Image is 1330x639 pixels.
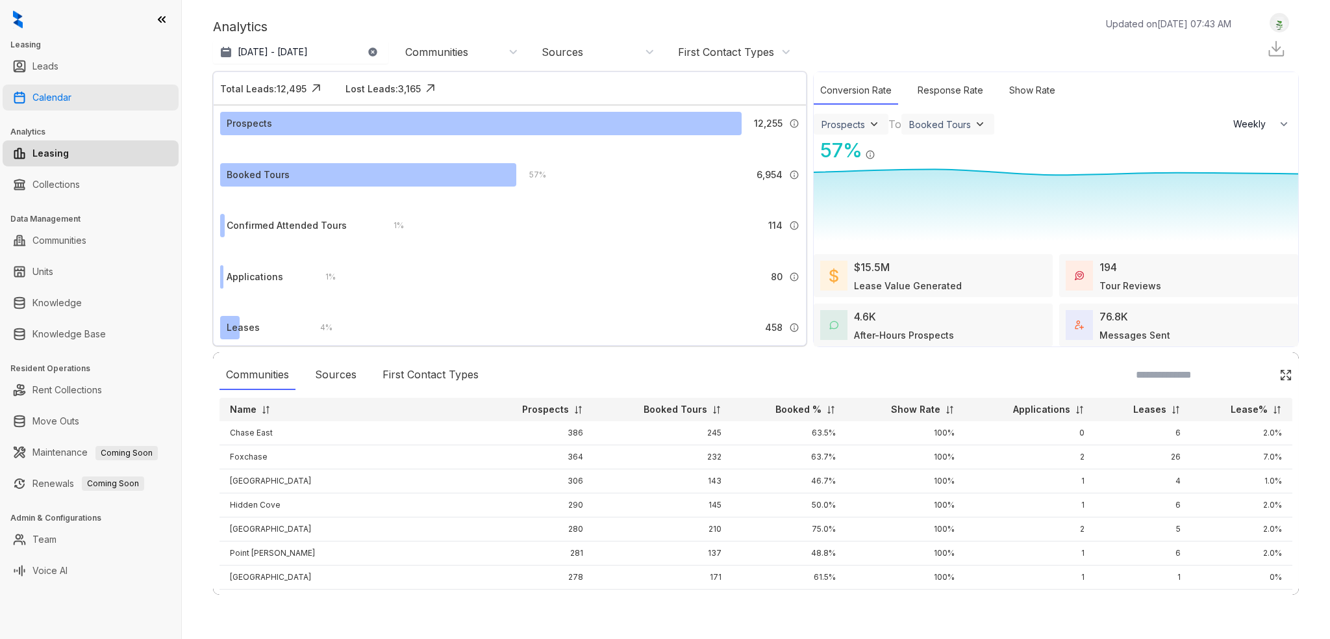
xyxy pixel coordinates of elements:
a: Rent Collections [32,377,102,403]
div: 194 [1099,259,1117,275]
td: 100% [846,590,965,614]
img: SearchIcon [1252,369,1263,380]
span: Coming Soon [82,476,144,491]
td: Foxchase [220,445,478,469]
a: Knowledge [32,290,82,316]
div: After-Hours Prospects [854,328,954,342]
div: Prospects [822,119,865,130]
td: Hidden Cove [220,493,478,517]
img: LeaseValue [829,268,838,283]
div: Conversion Rate [814,77,898,105]
td: 232 [594,445,733,469]
td: 171 [594,566,733,590]
li: Communities [3,228,179,254]
td: 75.0% [732,517,846,541]
td: 0 [965,590,1095,614]
p: Booked Tours [644,403,707,416]
div: 4.6K [854,309,876,324]
a: Leasing [32,140,69,166]
div: Lost Leads: 3,165 [345,82,421,96]
td: 0 [965,421,1095,445]
li: Knowledge Base [3,321,179,347]
td: 1 [1095,566,1191,590]
span: 114 [768,218,783,233]
li: Calendar [3,85,179,111]
div: Booked Tours [227,168,290,182]
div: Prospects [227,116,272,131]
li: Collections [3,172,179,198]
td: 26 [1095,445,1191,469]
li: Team [3,527,179,553]
h3: Data Management [10,213,181,225]
td: [GEOGRAPHIC_DATA] [220,590,478,614]
img: Info [789,118,799,129]
p: Prospects [522,403,569,416]
img: AfterHoursConversations [829,320,838,330]
a: Collections [32,172,80,198]
h3: Leasing [10,39,181,51]
div: Sources [542,45,583,59]
div: 76.8K [1099,309,1128,324]
td: 0% [1191,566,1292,590]
img: sorting [261,405,271,415]
td: Chase East [220,421,478,445]
a: Calendar [32,85,71,111]
img: TotalFum [1075,320,1084,330]
span: 12,255 [754,116,783,131]
td: [GEOGRAPHIC_DATA] [220,517,478,541]
td: [GEOGRAPHIC_DATA] [220,469,478,493]
a: RenewalsComing Soon [32,471,144,497]
img: sorting [573,405,583,415]
p: Applications [1013,403,1070,416]
td: 210 [594,517,733,541]
td: 4 [1095,469,1191,493]
li: Voice AI [3,558,179,584]
div: First Contact Types [678,45,774,59]
a: Team [32,527,56,553]
td: 140 [594,590,733,614]
img: Info [789,322,799,333]
h3: Analytics [10,126,181,138]
a: Move Outs [32,408,79,434]
p: [DATE] - [DATE] [238,46,308,59]
div: Tour Reviews [1099,279,1161,293]
img: ViewFilterArrow [973,118,986,131]
span: Weekly [1233,118,1273,131]
td: 143 [594,469,733,493]
span: 458 [765,320,783,335]
td: 2.0% [1191,541,1292,566]
a: Communities [32,228,86,254]
td: 245 [594,421,733,445]
td: 6 [1095,590,1191,614]
td: 100% [846,469,965,493]
p: Show Rate [891,403,940,416]
td: [GEOGRAPHIC_DATA] [220,566,478,590]
a: Leads [32,53,58,79]
li: Leasing [3,140,179,166]
p: Analytics [213,17,268,36]
div: Show Rate [1003,77,1062,105]
td: 53.0% [732,590,846,614]
td: 48.8% [732,541,846,566]
p: Updated on [DATE] 07:43 AM [1106,17,1231,31]
img: sorting [945,405,955,415]
td: 2 [965,445,1095,469]
h3: Admin & Configurations [10,512,181,524]
td: 7.0% [1191,445,1292,469]
img: sorting [1272,405,1282,415]
td: 1 [965,493,1095,517]
div: 57 % [814,136,862,165]
td: 50.0% [732,493,846,517]
img: Click Icon [421,79,440,98]
div: Confirmed Attended Tours [227,218,347,233]
img: sorting [1171,405,1181,415]
td: 290 [478,493,593,517]
td: 100% [846,493,965,517]
h3: Resident Operations [10,363,181,374]
div: Communities [405,45,468,59]
td: 1 [965,469,1095,493]
td: 100% [846,445,965,469]
img: Click Icon [307,79,326,98]
img: Info [865,150,875,160]
td: 1 [965,566,1095,590]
